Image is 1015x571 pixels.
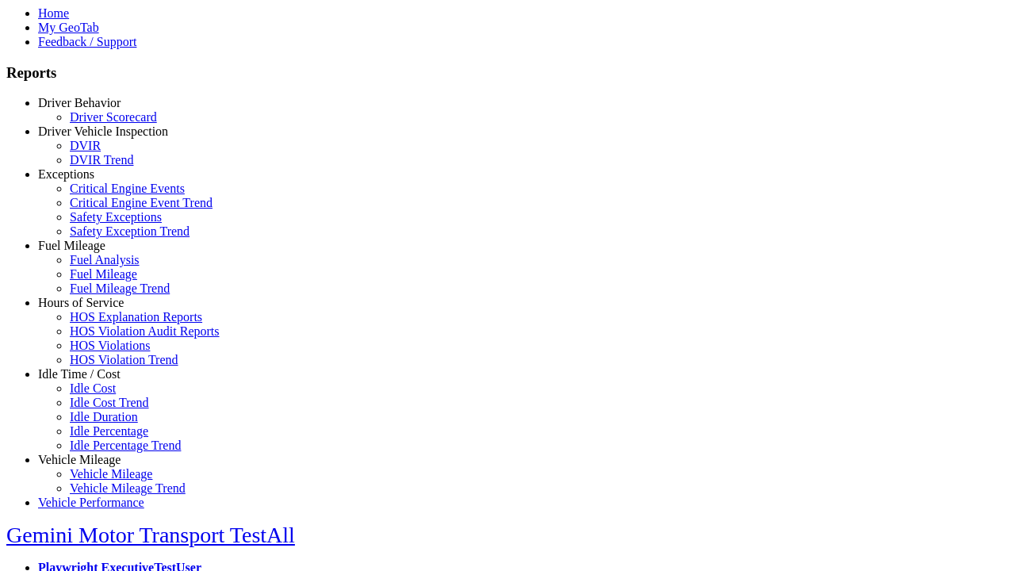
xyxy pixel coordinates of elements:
a: Safety Exceptions [70,210,162,224]
a: Critical Engine Events [70,182,185,195]
a: Idle Cost Trend [70,396,149,409]
a: Idle Percentage [70,424,148,438]
a: DVIR [70,139,101,152]
a: HOS Violations [70,339,150,352]
a: Vehicle Mileage Trend [70,481,186,495]
a: Driver Vehicle Inspection [38,125,168,138]
a: Fuel Mileage [38,239,105,252]
a: Idle Cost [70,381,116,395]
a: Critical Engine Event Trend [70,196,213,209]
a: DVIR Trend [70,153,133,167]
a: Idle Percentage Trend [70,439,181,452]
a: Vehicle Performance [38,496,144,509]
a: Fuel Mileage [70,267,137,281]
a: Fuel Analysis [70,253,140,266]
a: Idle Time / Cost [38,367,121,381]
a: Feedback / Support [38,35,136,48]
a: Driver Scorecard [70,110,157,124]
a: My GeoTab [38,21,99,34]
a: HOS Explanation Reports [70,310,202,324]
a: Exceptions [38,167,94,181]
a: Driver Behavior [38,96,121,109]
a: Idle Duration [70,410,138,423]
a: Gemini Motor Transport TestAll [6,523,295,547]
a: Safety Exception Trend [70,224,190,238]
a: Vehicle Mileage [70,467,152,481]
a: HOS Violation Trend [70,353,178,366]
a: Vehicle Mileage [38,453,121,466]
a: Fuel Mileage Trend [70,282,170,295]
h3: Reports [6,64,1009,82]
a: Home [38,6,69,20]
a: HOS Violation Audit Reports [70,324,220,338]
a: Hours of Service [38,296,124,309]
